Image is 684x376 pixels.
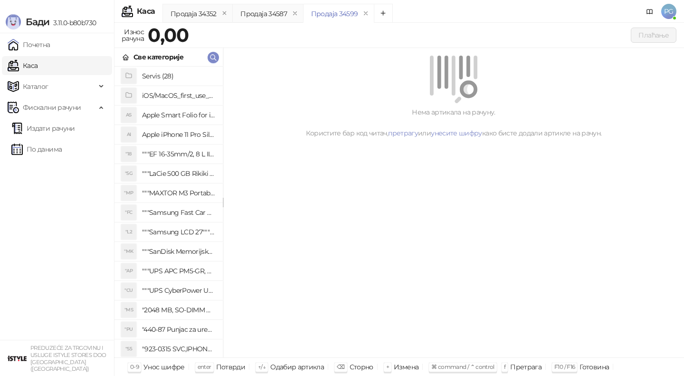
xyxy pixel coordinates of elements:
[11,140,62,159] a: По данима
[26,16,49,28] span: Бади
[8,349,27,368] img: 64x64-companyLogo-77b92cf4-9946-4f36-9751-bf7bb5fd2c7d.png
[142,146,215,162] h4: """EF 16-35mm/2, 8 L III USM"""
[337,363,344,370] span: ⌫
[142,263,215,279] h4: """UPS APC PM5-GR, Essential Surge Arrest,5 utic_nica"""
[121,146,136,162] div: "18
[510,361,541,373] div: Претрага
[240,9,287,19] div: Продаја 34587
[394,361,418,373] div: Измена
[216,361,246,373] div: Потврди
[198,363,211,370] span: enter
[579,361,609,373] div: Готовина
[258,363,266,370] span: ↑/↓
[142,283,215,298] h4: """UPS CyberPower UT650EG, 650VA/360W , line-int., s_uko, desktop"""
[121,166,136,181] div: "5G
[121,244,136,259] div: "MK
[289,10,301,18] button: remove
[504,363,505,370] span: f
[121,322,136,337] div: "PU
[130,363,139,370] span: 0-9
[11,119,75,138] a: Издати рачуни
[142,224,215,240] h4: """Samsung LCD 27"""" C27F390FHUXEN"""
[142,205,215,220] h4: """Samsung Fast Car Charge Adapter, brzi auto punja_, boja crna"""
[121,283,136,298] div: "CU
[23,77,48,96] span: Каталог
[642,4,657,19] a: Документација
[121,185,136,201] div: "MP
[142,127,215,142] h4: Apple iPhone 11 Pro Silicone Case - Black
[143,361,185,373] div: Унос шифре
[142,88,215,103] h4: iOS/MacOS_first_use_assistance (4)
[142,322,215,337] h4: "440-87 Punjac za uredjaje sa micro USB portom 4/1, Stand."
[142,341,215,357] h4: "923-0315 SVC,IPHONE 5/5S BATTERY REMOVAL TRAY Držač za iPhone sa kojim se otvara display
[121,302,136,318] div: "MS
[8,35,50,54] a: Почетна
[554,363,575,370] span: F10 / F16
[311,9,358,19] div: Продаја 34599
[631,28,676,43] button: Плаћање
[6,14,21,29] img: Logo
[133,52,183,62] div: Све категорије
[121,205,136,220] div: "FC
[121,224,136,240] div: "L2
[148,23,189,47] strong: 0,00
[218,10,231,18] button: remove
[142,185,215,201] h4: """MAXTOR M3 Portable 2TB 2.5"""" crni eksterni hard disk HX-M201TCB/GM"""
[431,129,482,137] a: унесите шифру
[8,56,38,75] a: Каса
[142,244,215,259] h4: """SanDisk Memorijska kartica 256GB microSDXC sa SD adapterom SDSQXA1-256G-GN6MA - Extreme PLUS, ...
[431,363,494,370] span: ⌘ command / ⌃ control
[350,361,373,373] div: Сторно
[142,68,215,84] h4: Servis (28)
[121,341,136,357] div: "S5
[388,129,418,137] a: претрагу
[121,263,136,279] div: "AP
[360,10,372,18] button: remove
[121,107,136,123] div: AS
[120,26,146,45] div: Износ рачуна
[23,98,81,117] span: Фискални рачуни
[114,67,223,357] div: grid
[374,4,393,23] button: Add tab
[121,127,136,142] div: AI
[142,166,215,181] h4: """LaCie 500 GB Rikiki USB 3.0 / Ultra Compact & Resistant aluminum / USB 3.0 / 2.5"""""""
[386,363,389,370] span: +
[137,8,155,15] div: Каса
[235,107,673,138] div: Нема артикала на рачуну. Користите бар код читач, или како бисте додали артикле на рачун.
[142,107,215,123] h4: Apple Smart Folio for iPad mini (A17 Pro) - Sage
[49,19,96,27] span: 3.11.0-b80b730
[30,345,106,372] small: PREDUZEĆE ZA TRGOVINU I USLUGE ISTYLE STORES DOO [GEOGRAPHIC_DATA] ([GEOGRAPHIC_DATA])
[142,302,215,318] h4: "2048 MB, SO-DIMM DDRII, 667 MHz, Napajanje 1,8 0,1 V, Latencija CL5"
[171,9,217,19] div: Продаја 34352
[661,4,676,19] span: PG
[270,361,324,373] div: Одабир артикла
